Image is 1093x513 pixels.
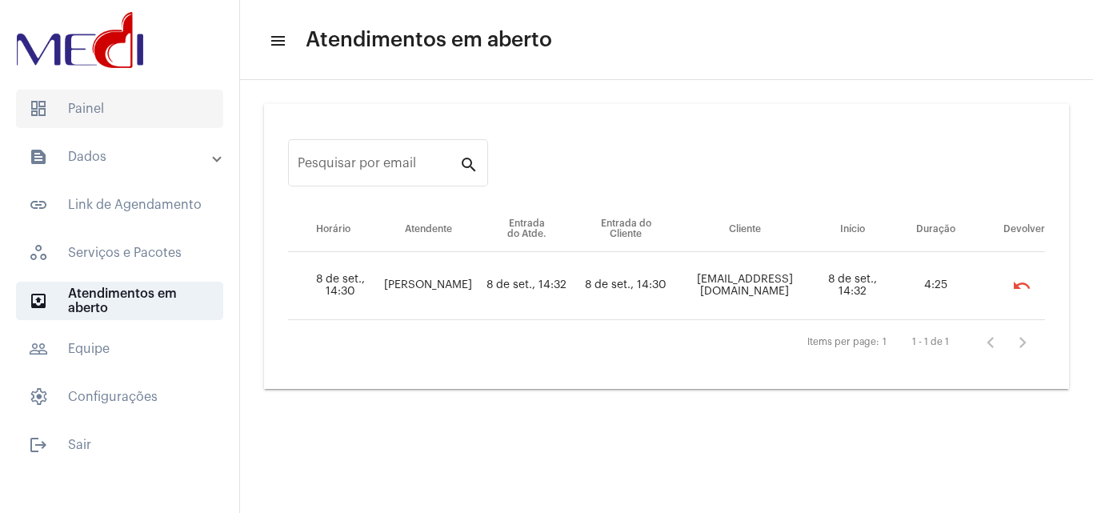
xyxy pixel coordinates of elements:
span: Link de Agendamento [16,186,223,224]
td: 4:25 [892,252,979,320]
th: Cliente [676,207,813,252]
span: sidenav icon [29,99,48,118]
span: Configurações [16,378,223,416]
span: Sair [16,426,223,464]
td: [EMAIL_ADDRESS][DOMAIN_NAME] [676,252,813,320]
mat-icon: sidenav icon [29,291,48,311]
th: Entrada do Atde. [478,207,575,252]
th: Entrada do Cliente [575,207,676,252]
td: 8 de set., 14:30 [575,252,676,320]
div: 1 - 1 de 1 [912,337,949,347]
span: sidenav icon [29,243,48,263]
div: 1 [883,337,887,347]
img: d3a1b5fa-500b-b90f-5a1c-719c20e9830b.png [13,8,147,72]
td: 8 de set., 14:30 [288,252,378,320]
span: Equipe [16,330,223,368]
button: Página anterior [975,327,1007,359]
mat-panel-title: Dados [29,147,214,166]
mat-icon: sidenav icon [29,195,48,214]
span: Serviços e Pacotes [16,234,223,272]
mat-icon: undo [1012,276,1031,295]
mat-icon: sidenav icon [29,147,48,166]
span: Painel [16,90,223,128]
mat-expansion-panel-header: sidenav iconDados [10,138,239,176]
mat-chip-list: selection [985,270,1045,302]
mat-icon: sidenav icon [29,339,48,359]
span: sidenav icon [29,387,48,407]
th: Atendente [378,207,478,252]
td: 8 de set., 14:32 [478,252,575,320]
th: Devolver [979,207,1045,252]
span: Atendimentos em aberto [306,27,552,53]
th: Horário [288,207,378,252]
button: Próxima página [1007,327,1039,359]
th: Duração [892,207,979,252]
span: Atendimentos em aberto [16,282,223,320]
input: Pesquisar por email [298,159,459,174]
div: Items per page: [807,337,879,347]
th: Início [813,207,892,252]
td: [PERSON_NAME] [378,252,478,320]
mat-icon: search [459,154,478,174]
td: 8 de set., 14:32 [813,252,892,320]
mat-icon: sidenav icon [269,31,285,50]
mat-icon: sidenav icon [29,435,48,455]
